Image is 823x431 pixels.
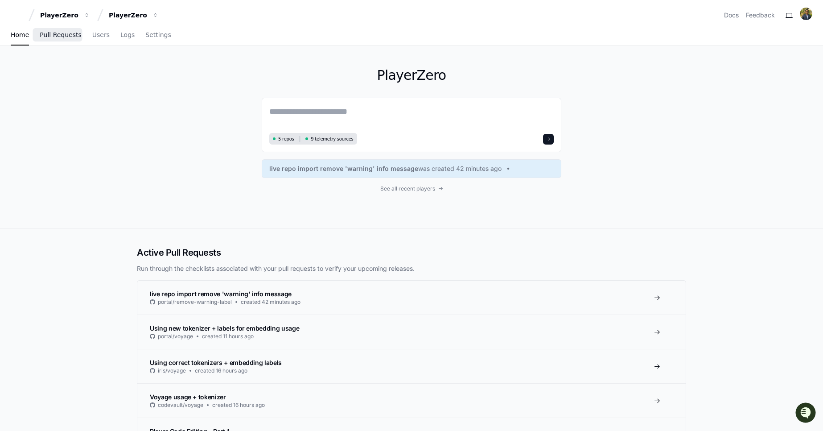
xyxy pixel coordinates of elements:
[89,94,108,100] span: Pylon
[105,7,162,23] button: PlayerZero
[40,11,78,20] div: PlayerZero
[137,315,686,349] a: Using new tokenizer + labels for embedding usageportal/voyagecreated 11 hours ago
[11,32,29,37] span: Home
[150,290,292,298] span: live repo import remove 'warning' info message
[40,25,81,46] a: Pull Requests
[9,36,162,50] div: Welcome
[418,164,502,173] span: was created 42 minutes ago
[746,11,775,20] button: Feedback
[269,164,554,173] a: live repo import remove 'warning' info messagewas created 42 minutes ago
[380,185,435,192] span: See all recent players
[9,9,27,27] img: PlayerZero
[152,69,162,80] button: Start new chat
[30,66,146,75] div: Start new chat
[30,75,129,83] div: We're offline, but we'll be back soon!
[37,7,94,23] button: PlayerZero
[120,32,135,37] span: Logs
[262,185,561,192] a: See all recent players
[145,32,171,37] span: Settings
[11,25,29,46] a: Home
[158,333,193,340] span: portal/voyage
[40,32,81,37] span: Pull Requests
[150,324,299,332] span: Using new tokenizer + labels for embedding usage
[202,333,254,340] span: created 11 hours ago
[241,298,300,306] span: created 42 minutes ago
[145,25,171,46] a: Settings
[724,11,739,20] a: Docs
[92,32,110,37] span: Users
[311,136,353,142] span: 9 telemetry sources
[137,349,686,383] a: Using correct tokenizers + embedding labelsiris/voyagecreated 16 hours ago
[120,25,135,46] a: Logs
[9,66,25,83] img: 1756235613930-3d25f9e4-fa56-45dd-b3ad-e072dfbd1548
[212,402,265,409] span: created 16 hours ago
[137,264,686,273] p: Run through the checklists associated with your pull requests to verify your upcoming releases.
[137,281,686,315] a: live repo import remove 'warning' info messageportal/remove-warning-labelcreated 42 minutes ago
[158,402,203,409] span: codevault/voyage
[137,383,686,418] a: Voyage usage + tokenizercodevault/voyagecreated 16 hours ago
[158,298,232,306] span: portal/remove-warning-label
[109,11,147,20] div: PlayerZero
[794,402,819,426] iframe: Open customer support
[63,93,108,100] a: Powered byPylon
[269,164,418,173] span: live repo import remove 'warning' info message
[92,25,110,46] a: Users
[137,246,686,259] h2: Active Pull Requests
[150,359,282,366] span: Using correct tokenizers + embedding labels
[150,393,226,401] span: Voyage usage + tokenizer
[262,67,561,83] h1: PlayerZero
[800,8,812,20] img: avatar
[278,136,294,142] span: 5 repos
[158,367,186,374] span: iris/voyage
[195,367,247,374] span: created 16 hours ago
